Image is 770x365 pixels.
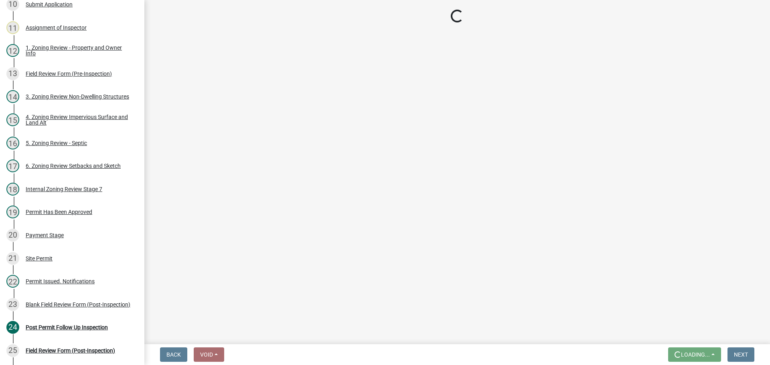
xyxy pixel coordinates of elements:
button: Void [194,347,224,362]
div: 18 [6,183,19,196]
div: Field Review Form (Pre-Inspection) [26,71,112,77]
span: Next [734,351,748,358]
div: 13 [6,67,19,80]
span: Back [166,351,181,358]
div: 1. Zoning Review - Property and Owner Info [26,45,132,56]
div: 4. Zoning Review Impervious Surface and Land Alt [26,114,132,125]
div: 5. Zoning Review - Septic [26,140,87,146]
div: 22 [6,275,19,288]
button: Next [727,347,754,362]
div: Permit Has Been Approved [26,209,92,215]
div: 21 [6,252,19,265]
button: Loading... [668,347,721,362]
div: Blank Field Review Form (Post-Inspection) [26,302,130,307]
div: Internal Zoning Review Stage 7 [26,186,102,192]
div: 11 [6,21,19,34]
div: 6. Zoning Review Setbacks and Sketch [26,163,121,169]
div: 19 [6,206,19,218]
div: 23 [6,298,19,311]
div: Submit Application [26,2,73,7]
div: Payment Stage [26,232,64,238]
div: 14 [6,90,19,103]
div: Permit Issued. Notifications [26,278,95,284]
div: 16 [6,137,19,149]
button: Back [160,347,187,362]
div: 17 [6,159,19,172]
div: 24 [6,321,19,334]
div: Site Permit [26,256,53,261]
div: 15 [6,113,19,126]
div: Field Review Form (Post-Inspection) [26,348,115,353]
div: Assignment of Inspector [26,25,87,30]
div: 20 [6,229,19,242]
div: 25 [6,344,19,357]
span: Void [200,351,213,358]
div: 3. Zoning Review Non-Dwelling Structures [26,94,129,99]
span: Loading... [681,351,710,358]
div: 12 [6,44,19,57]
div: Post Permit Follow Up Inspection [26,325,108,330]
